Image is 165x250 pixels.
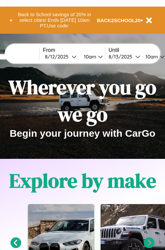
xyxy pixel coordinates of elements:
div: 10am [142,54,160,60]
button: Back to School savings of 20% in select cities! Ends [DATE] 10am PT.Use code: [12,10,97,30]
button: 10am [79,53,105,60]
button: 8/12/2025 [43,53,79,60]
label: From [43,47,105,53]
div: 8 / 12 / 2025 [45,54,72,60]
h1: Explore by make [9,167,156,194]
b: BACK2SCHOOL20 [97,18,141,23]
div: 10am [81,54,98,60]
div: 8 / 13 / 2025 [109,54,135,60]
